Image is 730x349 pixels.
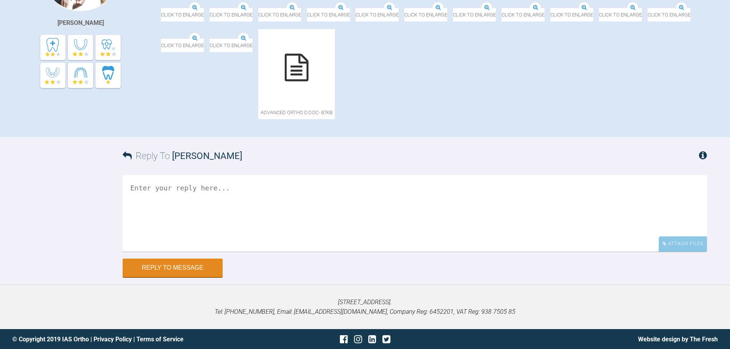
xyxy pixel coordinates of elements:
span: Click to enlarge [550,8,593,21]
span: Click to enlarge [307,8,350,21]
span: Click to enlarge [258,8,301,21]
p: [STREET_ADDRESS]. Tel: [PHONE_NUMBER], Email: [EMAIL_ADDRESS][DOMAIN_NAME], Company Reg: 6452201,... [12,297,718,317]
span: Click to enlarge [356,8,399,21]
a: Terms of Service [136,336,184,343]
a: Website design by The Fresh [638,336,718,343]
span: Click to enlarge [404,8,447,21]
div: Attach Files [659,236,707,251]
span: Click to enlarge [161,8,204,21]
button: Reply to Message [123,259,223,277]
span: Click to enlarge [453,8,496,21]
div: [PERSON_NAME] [57,18,104,28]
span: Click to enlarge [161,39,204,52]
span: [PERSON_NAME] [172,151,242,161]
span: Click to enlarge [210,8,253,21]
div: © Copyright 2019 IAS Ortho | | [12,334,248,344]
span: Advanced ortho D.doc - 87KB [258,106,335,119]
span: Click to enlarge [648,8,691,21]
h3: Reply To [123,149,242,163]
span: Click to enlarge [210,39,253,52]
a: Privacy Policy [94,336,132,343]
span: Click to enlarge [502,8,545,21]
span: Click to enlarge [599,8,642,21]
